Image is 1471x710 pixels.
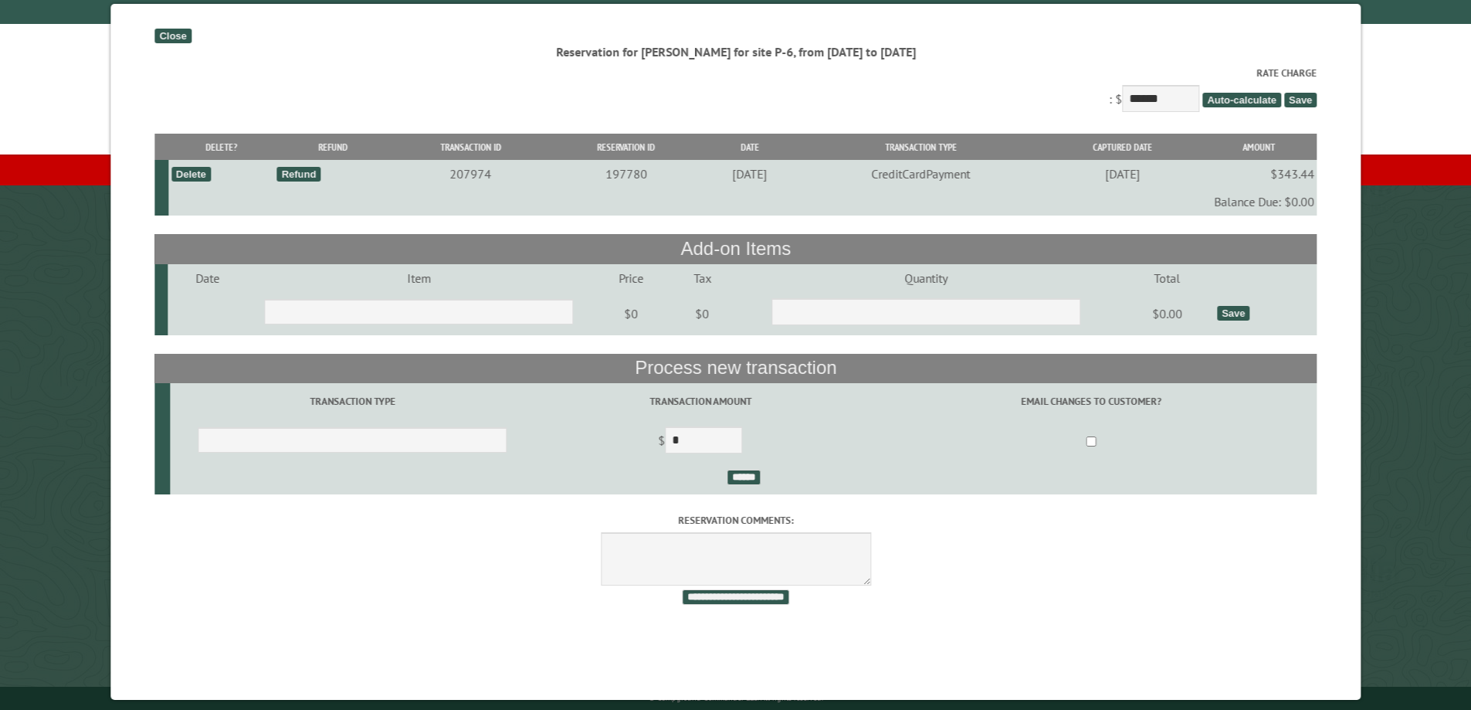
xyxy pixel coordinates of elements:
[1284,93,1317,107] span: Save
[154,234,1317,263] th: Add-on Items
[537,394,863,409] label: Transaction Amount
[733,264,1120,292] td: Quantity
[154,354,1317,383] th: Process new transaction
[276,167,320,182] div: Refund
[391,160,551,188] td: 207974
[391,134,551,161] th: Transaction ID
[274,134,391,161] th: Refund
[797,160,1044,188] td: CreditCardPayment
[154,513,1317,528] label: Reservation comments:
[591,264,671,292] td: Price
[1202,93,1281,107] span: Auto-calculate
[168,188,1317,216] td: Balance Due: $0.00
[154,29,191,43] div: Close
[154,66,1317,116] div: : $
[168,134,274,161] th: Delete?
[172,394,532,409] label: Transaction Type
[168,264,246,292] td: Date
[1200,160,1317,188] td: $343.44
[1200,134,1317,161] th: Amount
[702,160,796,188] td: [DATE]
[154,66,1317,80] label: Rate Charge
[591,292,671,335] td: $0
[534,420,866,464] td: $
[1217,306,1249,321] div: Save
[171,167,210,182] div: Delete
[550,134,702,161] th: Reservation ID
[649,693,823,703] small: © Campground Commander LLC. All rights reserved.
[1119,264,1214,292] td: Total
[154,43,1317,60] div: Reservation for [PERSON_NAME] for site P-6, from [DATE] to [DATE]
[550,160,702,188] td: 197780
[1044,160,1200,188] td: [DATE]
[868,394,1314,409] label: Email changes to customer?
[702,134,796,161] th: Date
[1119,292,1214,335] td: $0.00
[1044,134,1200,161] th: Captured Date
[671,264,733,292] td: Tax
[797,134,1044,161] th: Transaction Type
[671,292,733,335] td: $0
[246,264,591,292] td: Item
